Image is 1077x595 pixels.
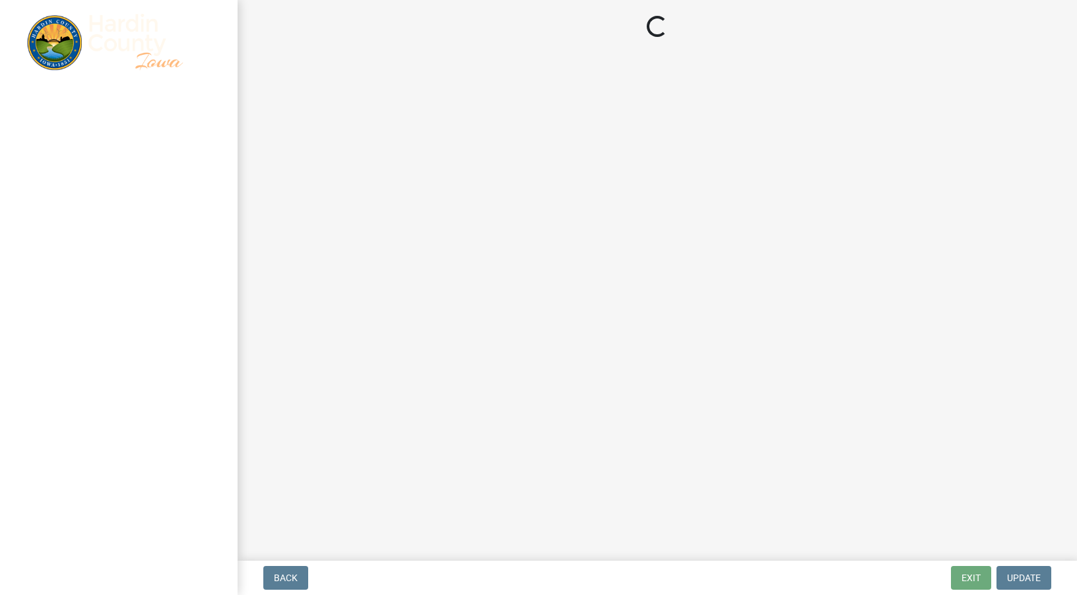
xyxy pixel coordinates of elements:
[26,14,216,71] img: Hardin County, Iowa
[996,566,1051,590] button: Update
[1007,573,1041,583] span: Update
[263,566,308,590] button: Back
[274,573,298,583] span: Back
[951,566,991,590] button: Exit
